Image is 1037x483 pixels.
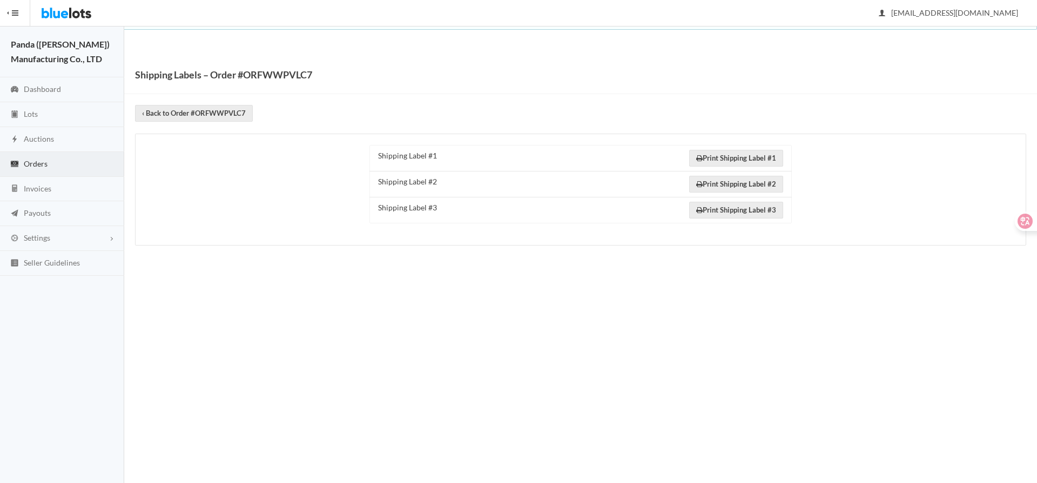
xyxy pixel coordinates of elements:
[689,176,783,193] a: Print Shipping Label #2
[689,150,783,167] a: Print Shipping Label #1
[24,109,38,118] span: Lots
[9,160,20,170] ion-icon: cash
[9,209,20,219] ion-icon: paper plane
[135,105,253,122] a: ‹ Back to Order #ORFWWPVLC7
[9,110,20,120] ion-icon: clipboard
[378,203,437,212] span: Shipping Label #3
[24,159,48,168] span: Orders
[24,258,80,267] span: Seller Guidelines
[9,259,20,269] ion-icon: list box
[378,177,437,186] span: Shipping Label #2
[24,208,51,217] span: Payouts
[135,67,312,83] h1: Shipping Labels – Order #ORFWWPVLC7
[689,202,783,219] a: Print Shipping Label #3
[24,134,54,143] span: Auctions
[879,8,1018,17] span: [EMAIL_ADDRESS][DOMAIN_NAME]
[24,84,61,94] span: Dashboard
[378,151,437,160] span: Shipping Label #1
[24,184,51,193] span: Invoices
[24,233,50,242] span: Settings
[9,184,20,194] ion-icon: calculator
[9,135,20,145] ion-icon: flash
[9,234,20,244] ion-icon: cog
[9,85,20,95] ion-icon: speedometer
[11,39,110,64] strong: Panda ([PERSON_NAME]) Manufacturing Co., LTD
[877,9,887,19] ion-icon: person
